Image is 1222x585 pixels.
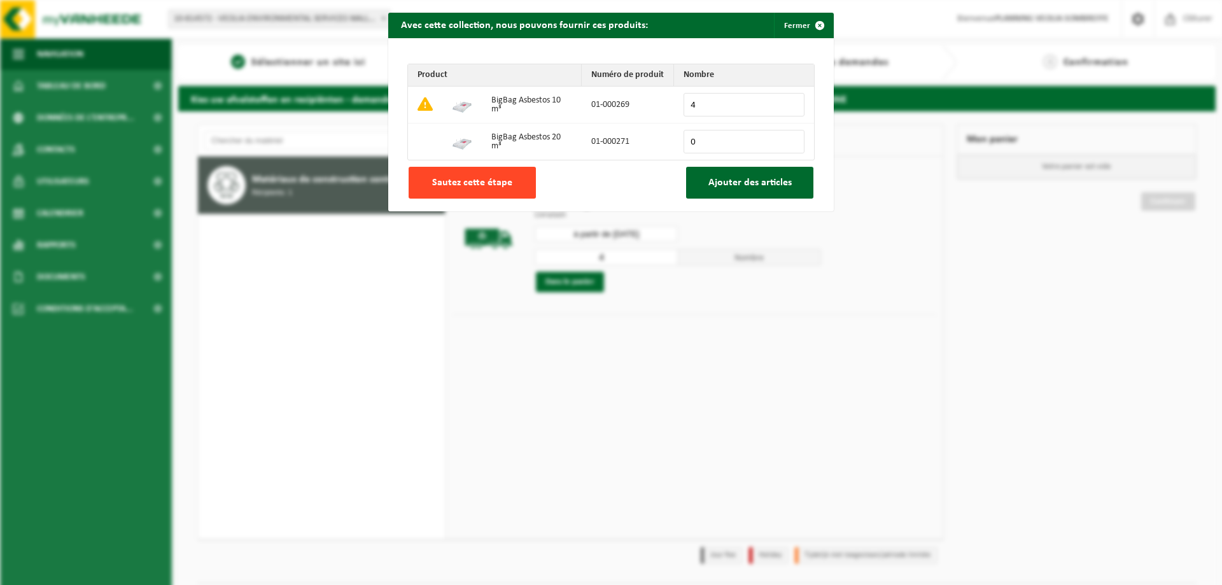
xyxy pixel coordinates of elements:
button: Sautez cette étape [409,167,536,199]
img: 01-000271 [452,130,472,151]
h2: Avec cette collection, nous pouvons fournir ces produits: [388,13,661,37]
td: 01-000269 [582,87,674,123]
td: BigBag Asbestos 20 m³ [482,123,582,160]
span: Ajouter des articles [708,178,792,188]
img: 01-000269 [452,94,472,114]
button: Fermer [774,13,832,38]
th: Numéro de produit [582,64,674,87]
td: 01-000271 [582,123,674,160]
td: BigBag Asbestos 10 m³ [482,87,582,123]
th: Nombre [674,64,814,87]
th: Product [408,64,582,87]
button: Ajouter des articles [686,167,813,199]
span: Sautez cette étape [432,178,512,188]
